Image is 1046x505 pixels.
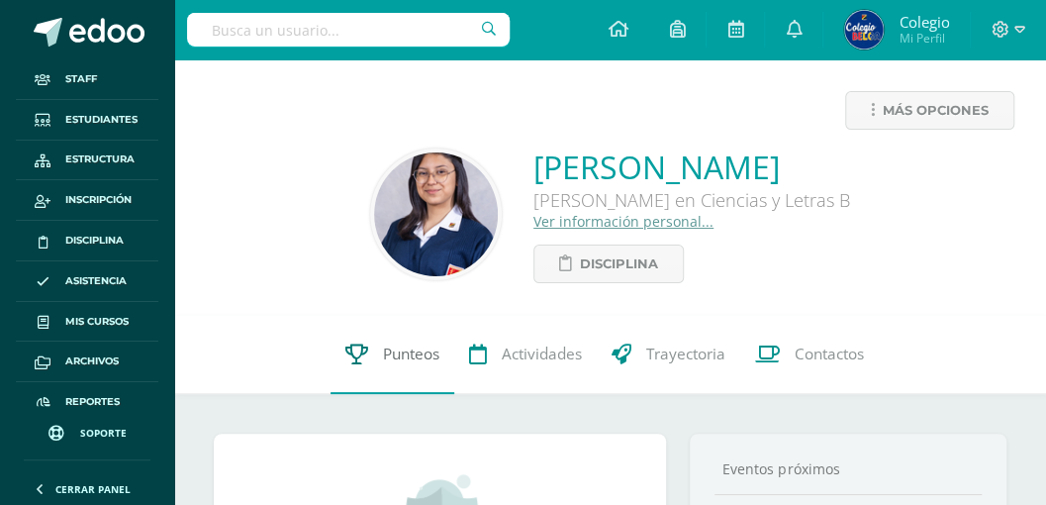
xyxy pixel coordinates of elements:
[533,188,850,212] div: [PERSON_NAME] en Ciencias y Letras B
[65,192,132,208] span: Inscripción
[597,315,740,394] a: Trayectoria
[899,30,949,47] span: Mi Perfil
[65,71,97,87] span: Staff
[16,342,158,382] a: Archivos
[65,353,119,369] span: Archivos
[454,315,597,394] a: Actividades
[844,10,884,50] img: c600e396c05fc968532ff46e374ede2f.png
[383,344,439,364] span: Punteos
[374,152,498,276] img: d59a9b49f59e2418ac113ced767b18b7.png
[795,344,864,364] span: Contactos
[16,100,158,141] a: Estudiantes
[16,221,158,261] a: Disciplina
[16,59,158,100] a: Staff
[187,13,510,47] input: Busca un usuario...
[740,315,879,394] a: Contactos
[883,92,989,129] span: Más opciones
[65,233,124,249] span: Disciplina
[16,382,158,423] a: Reportes
[533,245,684,283] a: Disciplina
[714,459,982,478] div: Eventos próximos
[533,146,850,188] a: [PERSON_NAME]
[580,246,658,282] span: Disciplina
[899,12,949,32] span: Colegio
[24,406,150,454] a: Soporte
[16,180,158,221] a: Inscripción
[55,482,131,496] span: Cerrar panel
[533,212,713,231] a: Ver información personal...
[845,91,1014,130] a: Más opciones
[65,273,127,289] span: Asistencia
[65,112,138,128] span: Estudiantes
[65,394,120,410] span: Reportes
[331,315,454,394] a: Punteos
[16,261,158,302] a: Asistencia
[646,344,725,364] span: Trayectoria
[16,302,158,343] a: Mis cursos
[80,426,127,440] span: Soporte
[65,314,129,330] span: Mis cursos
[65,151,135,167] span: Estructura
[16,141,158,181] a: Estructura
[502,344,582,364] span: Actividades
